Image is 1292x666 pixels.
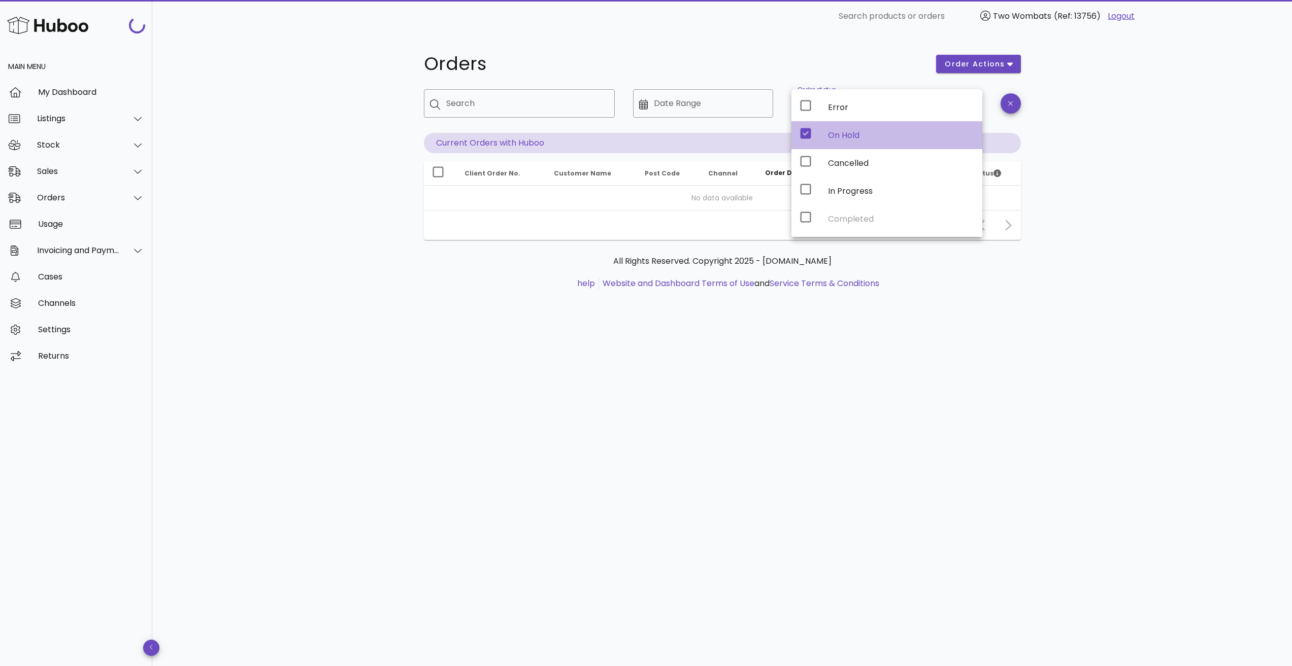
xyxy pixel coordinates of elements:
div: My Dashboard [38,87,144,97]
a: help [577,277,595,289]
a: Website and Dashboard Terms of Use [603,277,754,289]
td: No data available [424,186,1021,210]
div: Error [828,102,974,112]
span: (Ref: 13756) [1054,10,1101,22]
img: Huboo Logo [7,14,88,36]
div: Stock [37,140,120,150]
span: Client Order No. [465,169,520,178]
a: Service Terms & Conditions [770,277,879,289]
span: order actions [944,59,1005,69]
button: order actions [936,55,1020,73]
div: Settings [38,325,144,334]
div: In Progress [828,186,974,196]
div: Listings [37,114,120,123]
div: Channels [38,298,144,308]
th: Channel [700,161,757,186]
a: Logout [1108,10,1135,22]
div: Cancelled [828,158,974,168]
div: Orders [37,193,120,202]
span: Post Code [645,169,680,178]
div: Cases [38,272,144,282]
li: and [599,277,879,290]
p: All Rights Reserved. Copyright 2025 - [DOMAIN_NAME] [432,255,1013,267]
span: Order Date [765,168,804,177]
div: Usage [38,219,144,229]
th: Status [963,161,1020,186]
th: Client Order No. [456,161,546,186]
label: Order status [798,86,836,94]
div: Sales [37,166,120,176]
div: On Hold [828,130,974,140]
span: Channel [708,169,738,178]
th: Customer Name [546,161,637,186]
p: Current Orders with Huboo [424,133,1021,153]
span: Customer Name [554,169,611,178]
span: Status [971,169,1001,178]
div: Returns [38,351,144,361]
span: Two Wombats [993,10,1051,22]
th: Post Code [637,161,700,186]
div: Invoicing and Payments [37,246,120,255]
th: Order Date: Sorted descending. Activate to remove sorting. [757,161,836,186]
h1: Orders [424,55,924,73]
